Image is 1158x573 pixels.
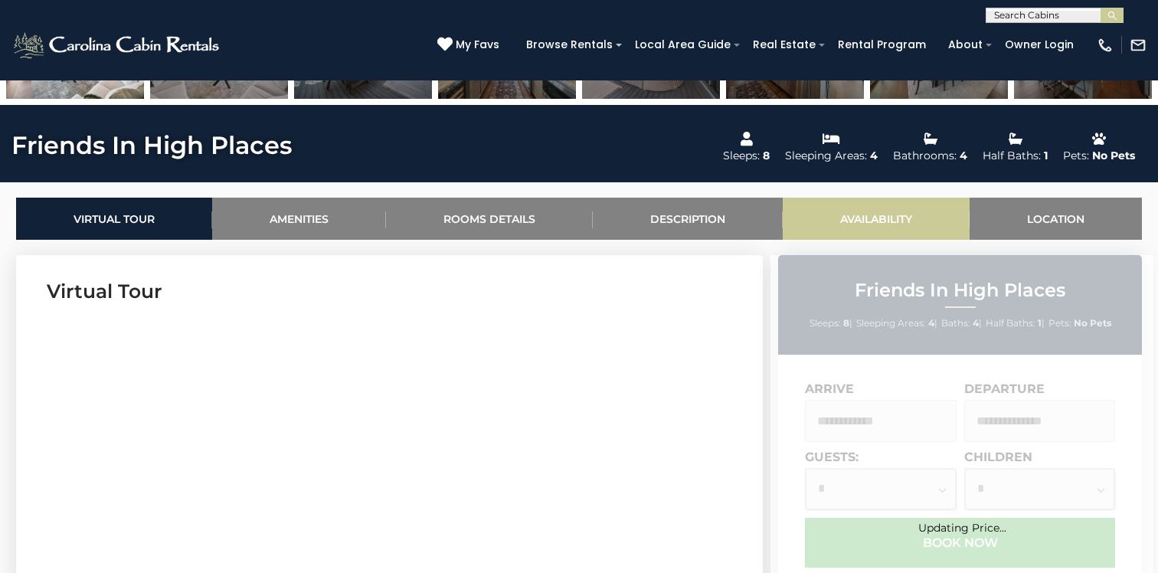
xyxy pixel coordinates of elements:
a: Browse Rentals [518,33,620,57]
a: Amenities [212,198,386,240]
a: Local Area Guide [627,33,738,57]
a: Rental Program [830,33,934,57]
img: mail-regular-white.png [1130,37,1147,54]
h3: Virtual Tour [47,278,732,305]
a: Rooms Details [386,198,593,240]
img: phone-regular-white.png [1097,37,1114,54]
img: White-1-2.png [11,30,224,61]
a: Owner Login [997,33,1081,57]
a: Availability [783,198,970,240]
a: My Favs [437,37,503,54]
a: About [940,33,990,57]
div: Updating Price... [770,521,1153,535]
span: My Favs [456,37,499,53]
a: Location [970,198,1142,240]
a: Virtual Tour [16,198,212,240]
a: Real Estate [745,33,823,57]
a: Description [593,198,783,240]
